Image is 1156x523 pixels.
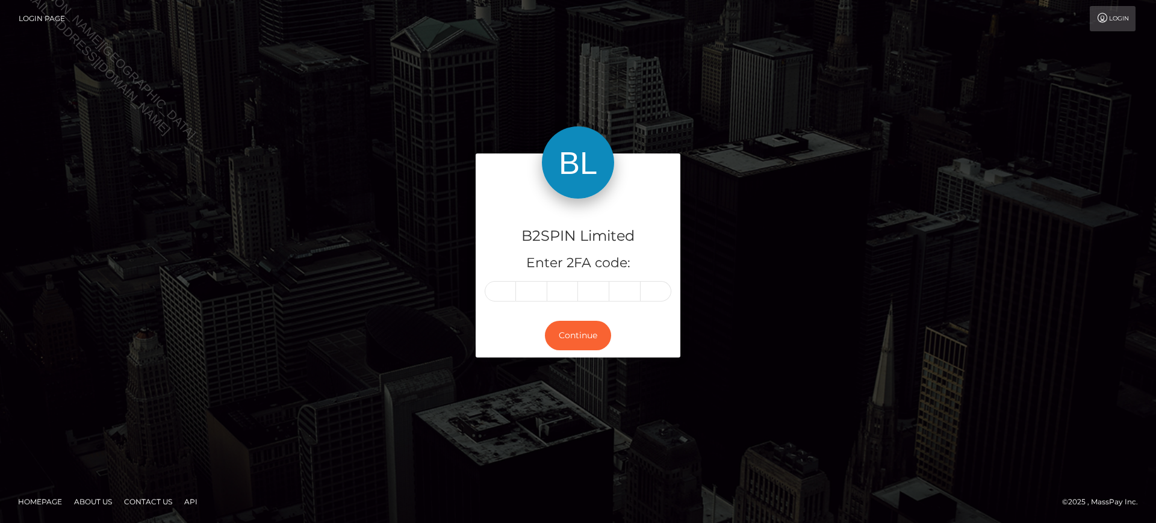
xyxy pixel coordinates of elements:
[13,492,67,511] a: Homepage
[179,492,202,511] a: API
[1090,6,1136,31] a: Login
[485,226,671,247] h4: B2SPIN Limited
[545,321,611,350] button: Continue
[119,492,177,511] a: Contact Us
[485,254,671,273] h5: Enter 2FA code:
[542,126,614,199] img: B2SPIN Limited
[19,6,65,31] a: Login Page
[1062,495,1147,509] div: © 2025 , MassPay Inc.
[69,492,117,511] a: About Us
